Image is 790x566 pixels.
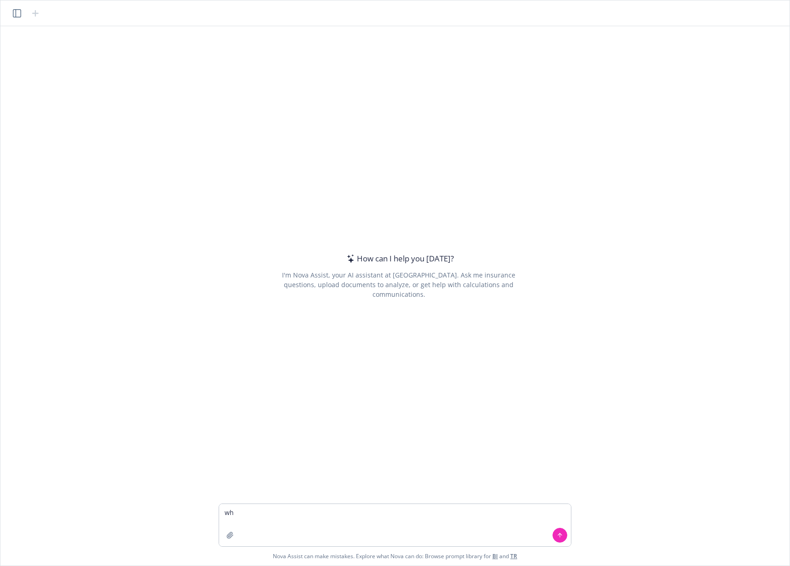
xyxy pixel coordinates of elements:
div: I'm Nova Assist, your AI assistant at [GEOGRAPHIC_DATA]. Ask me insurance questions, upload docum... [269,270,528,299]
span: Nova Assist can make mistakes. Explore what Nova can do: Browse prompt library for and [273,547,517,566]
textarea: wh [219,504,571,546]
div: How can I help you [DATE]? [344,253,454,265]
a: BI [492,552,498,560]
a: TR [510,552,517,560]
